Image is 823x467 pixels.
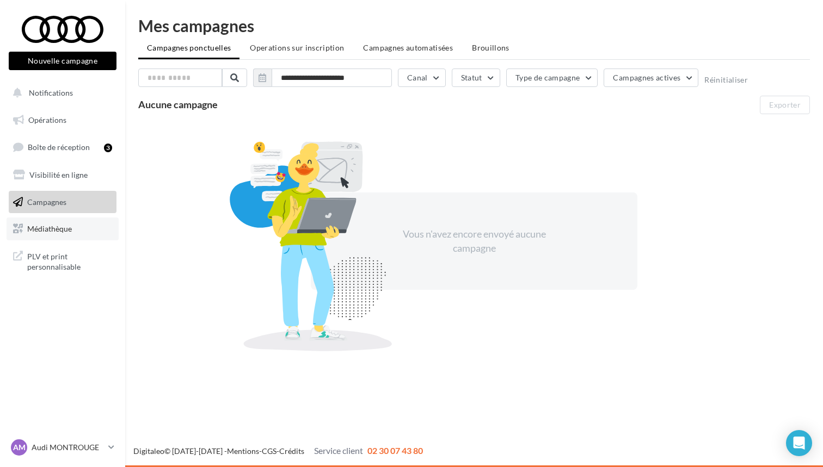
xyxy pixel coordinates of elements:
button: Exporter [760,96,810,114]
button: Canal [398,69,446,87]
span: Campagnes [27,197,66,206]
a: AM Audi MONTROUGE [9,437,116,458]
div: Vous n'avez encore envoyé aucune campagne [380,227,568,255]
span: Service client [314,445,363,456]
span: AM [13,442,26,453]
span: Visibilité en ligne [29,170,88,179]
div: Open Intercom Messenger [786,430,812,456]
a: Mentions [227,446,259,456]
span: Aucune campagne [138,98,218,110]
div: 3 [104,144,112,152]
a: Crédits [279,446,304,456]
p: Audi MONTROUGE [32,442,104,453]
span: Campagnes actives [613,73,680,82]
button: Réinitialiser [704,76,748,84]
span: Boîte de réception [28,142,90,152]
span: Operations sur inscription [250,43,344,52]
button: Nouvelle campagne [9,52,116,70]
span: PLV et print personnalisable [27,249,112,272]
a: Opérations [7,109,119,132]
a: Boîte de réception3 [7,135,119,159]
button: Type de campagne [506,69,598,87]
a: PLV et print personnalisable [7,245,119,277]
a: Médiathèque [7,217,119,240]
a: Visibilité en ligne [7,164,119,186]
a: Digitaleo [133,446,164,456]
span: © [DATE]-[DATE] - - - [133,446,423,456]
button: Notifications [7,82,114,104]
span: Notifications [29,88,73,97]
div: Mes campagnes [138,17,810,34]
span: Campagnes automatisées [363,43,453,52]
span: Médiathèque [27,224,72,233]
a: CGS [262,446,277,456]
a: Campagnes [7,191,119,214]
span: 02 30 07 43 80 [367,445,423,456]
span: Opérations [28,115,66,124]
button: Campagnes actives [604,69,698,87]
span: Brouillons [472,43,509,52]
button: Statut [452,69,500,87]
